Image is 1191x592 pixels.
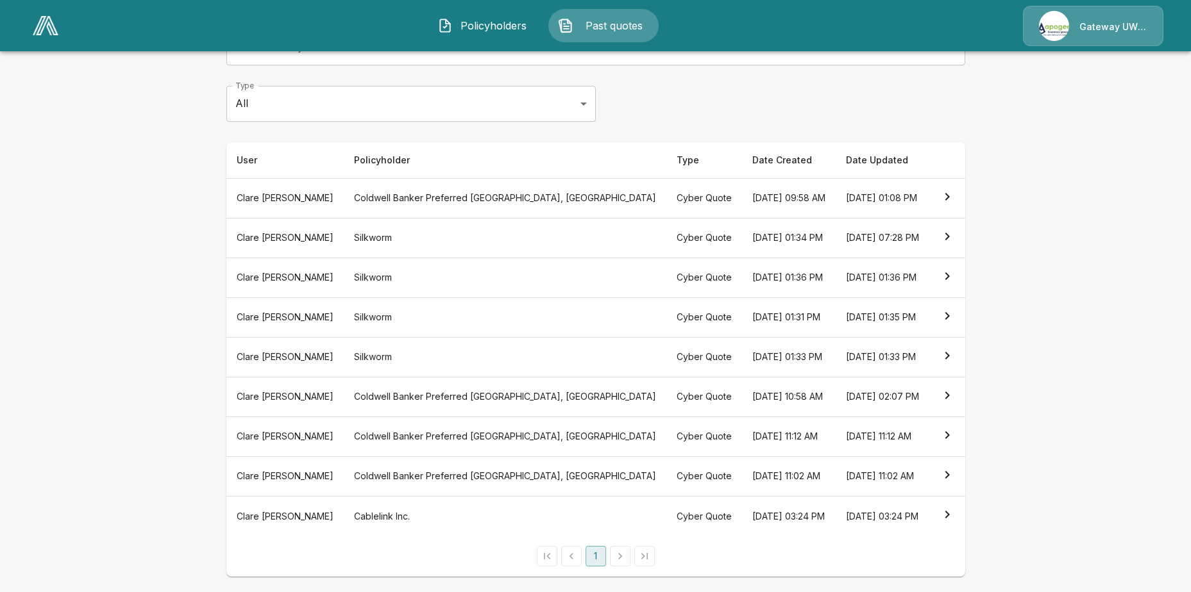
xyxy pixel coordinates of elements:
th: Coldwell Banker Preferred [GEOGRAPHIC_DATA], [GEOGRAPHIC_DATA] [344,416,666,456]
th: Cablelink Inc. [344,497,666,536]
th: Date Updated [836,142,929,179]
div: All [226,86,596,122]
th: Silkworm [344,218,666,258]
th: [DATE] 11:12 AM [742,416,836,456]
img: Past quotes Icon [558,18,573,33]
th: User [226,142,344,179]
button: page 1 [586,546,606,566]
th: Cyber Quote [666,258,742,297]
th: [DATE] 11:12 AM [836,416,929,456]
th: [DATE] 01:36 PM [742,258,836,297]
th: Clare [PERSON_NAME] [226,456,344,496]
th: Clare [PERSON_NAME] [226,178,344,218]
th: Clare [PERSON_NAME] [226,377,344,416]
th: Cyber Quote [666,337,742,377]
th: Clare [PERSON_NAME] [226,218,344,258]
nav: pagination navigation [535,546,657,566]
th: [DATE] 01:34 PM [742,218,836,258]
span: Past quotes [579,18,649,33]
span: Policyholders [458,18,528,33]
th: [DATE] 01:33 PM [836,337,929,377]
th: Silkworm [344,337,666,377]
th: Clare [PERSON_NAME] [226,497,344,536]
th: [DATE] 03:24 PM [836,497,929,536]
th: Cyber Quote [666,456,742,496]
th: [DATE] 03:24 PM [742,497,836,536]
th: Cyber Quote [666,218,742,258]
img: AA Logo [33,16,58,35]
th: [DATE] 01:31 PM [742,297,836,337]
th: Cyber Quote [666,497,742,536]
table: simple table [226,142,965,536]
th: Cyber Quote [666,377,742,416]
label: Type [235,80,254,91]
th: [DATE] 01:33 PM [742,337,836,377]
th: [DATE] 07:28 PM [836,218,929,258]
th: Coldwell Banker Preferred [GEOGRAPHIC_DATA], [GEOGRAPHIC_DATA] [344,178,666,218]
th: Cyber Quote [666,416,742,456]
button: Past quotes IconPast quotes [548,9,659,42]
th: [DATE] 09:58 AM [742,178,836,218]
th: Clare [PERSON_NAME] [226,258,344,297]
th: [DATE] 01:36 PM [836,258,929,297]
th: Clare [PERSON_NAME] [226,297,344,337]
th: Cyber Quote [666,178,742,218]
img: Policyholders Icon [437,18,453,33]
th: [DATE] 11:02 AM [742,456,836,496]
th: Clare [PERSON_NAME] [226,416,344,456]
th: [DATE] 01:08 PM [836,178,929,218]
th: [DATE] 01:35 PM [836,297,929,337]
th: [DATE] 02:07 PM [836,377,929,416]
th: Clare [PERSON_NAME] [226,337,344,377]
th: Coldwell Banker Preferred [GEOGRAPHIC_DATA], [GEOGRAPHIC_DATA] [344,456,666,496]
th: [DATE] 10:58 AM [742,377,836,416]
th: [DATE] 11:02 AM [836,456,929,496]
th: Coldwell Banker Preferred [GEOGRAPHIC_DATA], [GEOGRAPHIC_DATA] [344,377,666,416]
th: Cyber Quote [666,297,742,337]
th: Silkworm [344,258,666,297]
th: Policyholder [344,142,666,179]
th: Date Created [742,142,836,179]
th: Silkworm [344,297,666,337]
th: Type [666,142,742,179]
button: Policyholders IconPolicyholders [428,9,538,42]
